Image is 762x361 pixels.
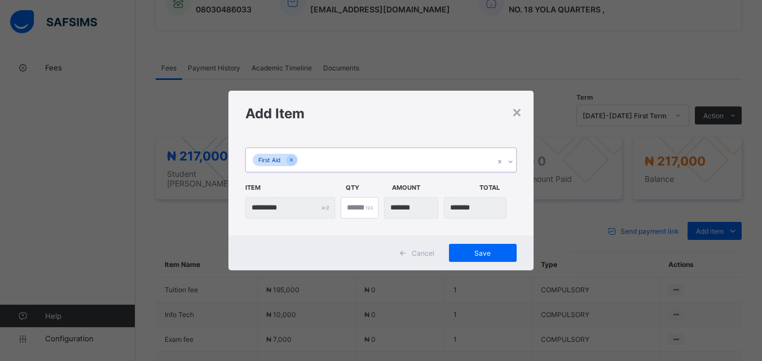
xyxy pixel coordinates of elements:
h1: Add Item [245,105,516,122]
span: Qty [346,178,386,197]
span: Total [479,178,520,197]
span: Amount [392,178,473,197]
div: First Aid [253,154,286,167]
span: Cancel [412,249,434,257]
span: Save [457,249,508,257]
div: × [512,102,522,121]
span: Item [245,178,340,197]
